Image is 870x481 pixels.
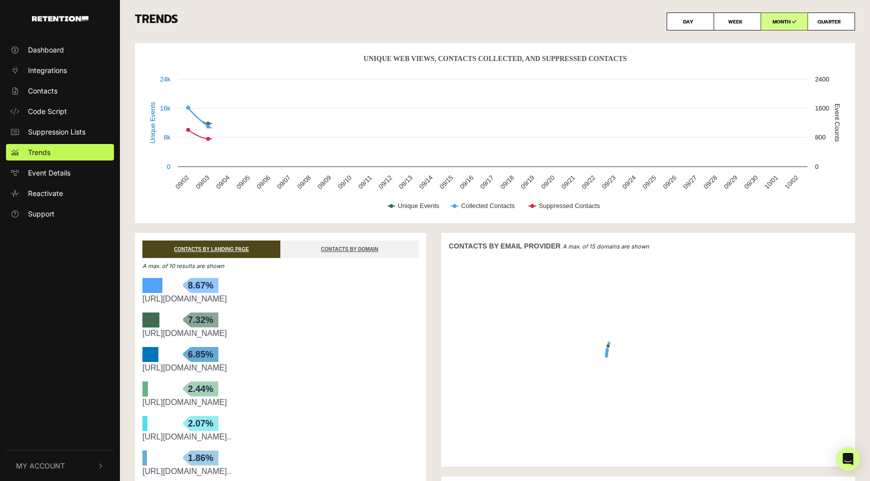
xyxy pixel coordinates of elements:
[743,174,759,190] text: 09/30
[214,174,231,190] text: 09/04
[377,174,393,190] text: 09/12
[142,467,231,475] a: [URL][DOMAIN_NAME]..
[28,188,63,198] span: Reactivate
[142,50,848,220] svg: Unique Web Views, Contacts Collected, And Suppressed Contacts
[149,102,156,143] text: Unique Events
[357,174,373,190] text: 09/11
[28,106,67,116] span: Code Script
[641,174,658,190] text: 09/25
[815,133,826,141] text: 800
[479,174,495,190] text: 09/17
[28,85,57,96] span: Contacts
[28,126,85,137] span: Suppression Lists
[142,362,419,374] div: https://www.aetrex.com/pages/prem-memory
[540,174,556,190] text: 09/20
[6,103,114,119] a: Code Script
[336,174,353,190] text: 09/10
[539,202,600,209] text: Suppressed Contacts
[398,202,439,209] text: Unique Events
[142,396,419,408] div: https://www.aetrex.com/pages/store-locator
[702,174,719,190] text: 09/28
[808,12,855,30] label: QUARTER
[6,164,114,181] a: Event Details
[6,62,114,78] a: Integrations
[6,450,114,481] button: My Account
[255,174,272,190] text: 09/06
[6,41,114,58] a: Dashboard
[296,174,312,190] text: 09/08
[580,174,597,190] text: 09/22
[316,174,333,190] text: 09/09
[183,312,218,327] span: 7.32%
[601,174,617,190] text: 09/23
[142,293,419,305] div: https://www.aetrex.com/
[167,163,170,170] text: 0
[461,202,515,209] text: Collected Contacts
[16,460,65,471] span: My Account
[6,82,114,99] a: Contacts
[160,104,170,112] text: 16k
[519,174,536,190] text: 09/19
[621,174,637,190] text: 09/24
[142,294,227,303] a: [URL][DOMAIN_NAME]
[32,16,88,21] img: Retention.com
[135,12,855,30] h3: TRENDS
[667,12,714,30] label: DAY
[142,398,227,406] a: [URL][DOMAIN_NAME]
[28,65,67,75] span: Integrations
[183,278,218,293] span: 8.67%
[174,174,190,190] text: 09/02
[6,144,114,160] a: Trends
[836,447,860,471] div: Open Intercom Messenger
[662,174,678,190] text: 09/26
[28,208,54,219] span: Support
[458,174,475,190] text: 09/16
[815,75,829,83] text: 2400
[280,240,418,258] a: CONTACTS BY DOMAIN
[183,347,218,362] span: 6.85%
[235,174,251,190] text: 09/05
[6,205,114,222] a: Support
[28,147,50,157] span: Trends
[815,104,829,112] text: 1600
[194,174,211,190] text: 09/03
[28,167,70,178] span: Event Details
[142,465,419,477] div: https://www.aetrex.com/collections/womens-footwear-for-plantar-fasciitis
[722,174,739,190] text: 09/29
[761,12,808,30] label: MONTH
[142,262,224,269] em: A max. of 10 results are shown
[834,103,841,142] text: Event Counts
[142,240,280,258] a: CONTACTS BY LANDING PAGE
[142,329,227,337] a: [URL][DOMAIN_NAME]
[763,174,780,190] text: 10/01
[364,55,627,62] text: Unique Web Views, Contacts Collected, And Suppressed Contacts
[499,174,515,190] text: 09/18
[438,174,454,190] text: 09/15
[275,174,292,190] text: 09/07
[142,432,231,441] a: [URL][DOMAIN_NAME]..
[397,174,414,190] text: 09/13
[714,12,761,30] label: WEEK
[560,174,576,190] text: 09/21
[6,185,114,201] a: Reactivate
[815,163,819,170] text: 0
[163,133,170,141] text: 8k
[142,327,419,339] div: https://www.aetrex.com/pages/women-footwear
[183,381,218,396] span: 2.44%
[183,416,218,431] span: 2.07%
[142,363,227,372] a: [URL][DOMAIN_NAME]
[418,174,434,190] text: 09/14
[783,174,800,190] text: 10/02
[28,44,64,55] span: Dashboard
[142,431,419,443] div: https://www.aetrex.com/collections/womens-shop-all-footwear
[183,450,218,465] span: 1.86%
[6,123,114,140] a: Suppression Lists
[449,242,561,250] strong: CONTACTS BY EMAIL PROVIDER
[160,75,170,83] text: 24k
[682,174,698,190] text: 09/27
[563,243,649,250] em: A max. of 15 domains are shown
